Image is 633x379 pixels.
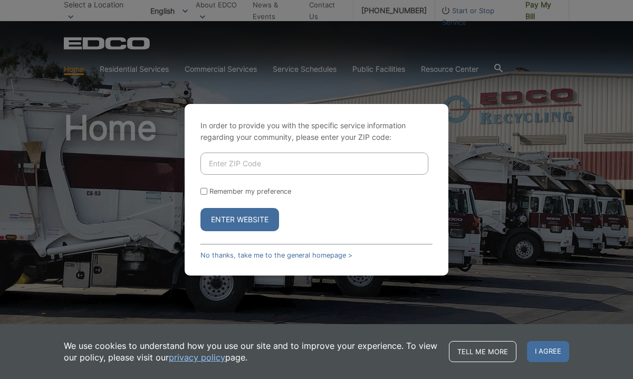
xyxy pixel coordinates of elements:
[200,153,428,175] input: Enter ZIP Code
[449,341,516,362] a: Tell me more
[169,352,225,363] a: privacy policy
[64,340,438,363] p: We use cookies to understand how you use our site and to improve your experience. To view our pol...
[527,341,569,362] span: I agree
[200,251,352,259] a: No thanks, take me to the general homepage >
[200,120,433,143] p: In order to provide you with the specific service information regarding your community, please en...
[209,187,291,195] label: Remember my preference
[200,208,279,231] button: Enter Website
